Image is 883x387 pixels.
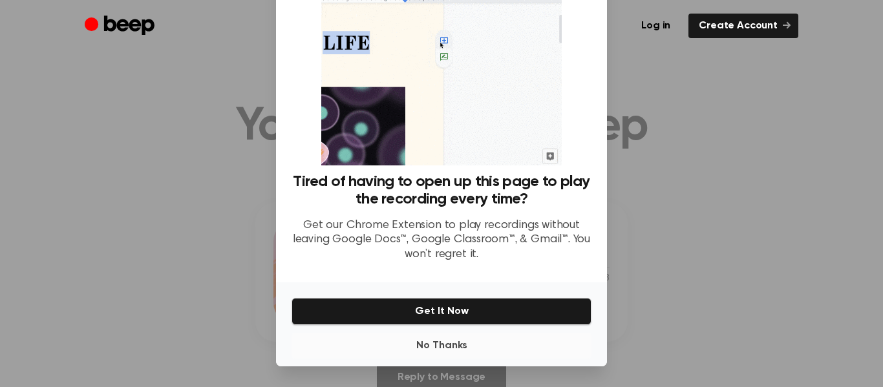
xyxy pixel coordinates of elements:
[292,298,591,325] button: Get It Now
[292,173,591,208] h3: Tired of having to open up this page to play the recording every time?
[85,14,158,39] a: Beep
[631,14,681,38] a: Log in
[292,333,591,359] button: No Thanks
[688,14,798,38] a: Create Account
[292,218,591,262] p: Get our Chrome Extension to play recordings without leaving Google Docs™, Google Classroom™, & Gm...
